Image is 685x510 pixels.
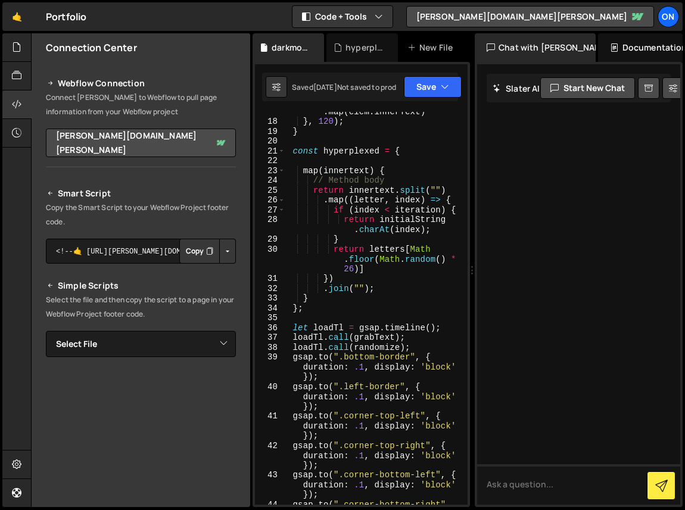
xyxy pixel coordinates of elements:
[255,146,285,157] div: 21
[46,129,236,157] a: [PERSON_NAME][DOMAIN_NAME][PERSON_NAME]
[255,323,285,333] div: 36
[46,90,236,119] p: Connect [PERSON_NAME] to Webflow to pull page information from your Webflow project
[255,343,285,353] div: 38
[255,304,285,314] div: 34
[475,33,596,62] div: Chat with [PERSON_NAME]
[292,6,393,27] button: Code + Tools
[255,117,285,127] div: 18
[255,136,285,146] div: 20
[255,274,285,284] div: 31
[255,313,285,323] div: 35
[255,333,285,343] div: 37
[598,33,683,62] div: Documentation
[255,234,285,245] div: 29
[46,41,137,54] h2: Connection Center
[255,156,285,166] div: 22
[255,205,285,215] div: 27
[255,166,285,176] div: 23
[46,201,236,229] p: Copy the Smart Script to your Webflow Project footer code.
[255,127,285,137] div: 19
[46,76,236,90] h2: Webflow Connection
[540,77,635,99] button: Start new chat
[404,76,462,98] button: Save
[255,186,285,196] div: 25
[46,279,236,293] h2: Simple Scripts
[255,411,285,441] div: 41
[658,6,679,27] a: On
[272,42,310,54] div: darkmodeAnimations.js
[255,176,285,186] div: 24
[407,42,457,54] div: New File
[46,186,236,201] h2: Smart Script
[313,82,337,92] div: [DATE]
[406,6,654,27] a: [PERSON_NAME][DOMAIN_NAME][PERSON_NAME]
[255,470,285,500] div: 43
[179,239,236,264] div: Button group with nested dropdown
[2,2,32,31] a: 🤙
[255,352,285,382] div: 39
[255,284,285,294] div: 32
[46,10,86,24] div: Portfolio
[337,82,397,92] div: Not saved to prod
[255,441,285,471] div: 42
[255,215,285,234] div: 28
[292,82,337,92] div: Saved
[46,239,236,264] textarea: <!--🤙 [URL][PERSON_NAME][DOMAIN_NAME]> <script>document.addEventListener("DOMContentLoaded", func...
[345,42,384,54] div: hyperplexed.js
[255,195,285,205] div: 26
[255,382,285,412] div: 40
[255,245,285,274] div: 30
[46,293,236,321] p: Select the file and then copy the script to a page in your Webflow Project footer code.
[46,377,237,484] iframe: YouTube video player
[179,239,220,264] button: Copy
[255,293,285,304] div: 33
[493,83,540,94] h2: Slater AI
